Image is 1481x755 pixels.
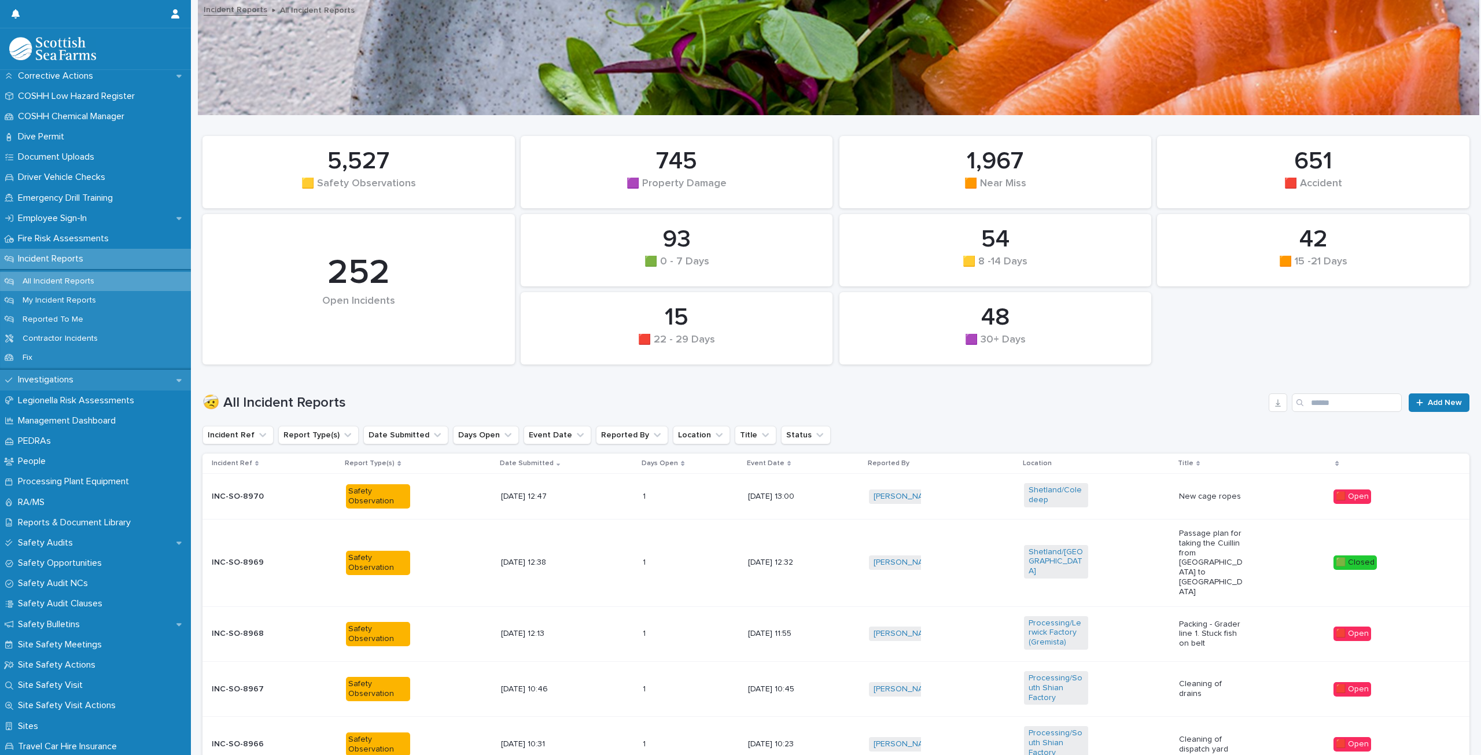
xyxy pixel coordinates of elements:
p: Location [1023,457,1052,470]
div: 93 [540,225,813,254]
a: Add New [1409,393,1469,412]
p: Corrective Actions [13,71,102,82]
p: Passage plan for taking the Cuillin from [GEOGRAPHIC_DATA] to [GEOGRAPHIC_DATA] [1179,529,1243,597]
p: Management Dashboard [13,415,125,426]
div: 🟩 0 - 7 Days [540,256,813,280]
p: 1 [643,682,648,694]
p: Travel Car Hire Insurance [13,741,126,752]
div: 🟧 Near Miss [859,178,1132,202]
div: Safety Observation [346,622,410,646]
input: Search [1292,393,1402,412]
tr: INC-SO-8968Safety Observation[DATE] 12:1311 [DATE] 11:55[PERSON_NAME] Processing/Lerwick Factory ... [202,606,1469,661]
p: Date Submitted [500,457,554,470]
p: Reports & Document Library [13,517,140,528]
tr: INC-SO-8967Safety Observation[DATE] 10:4611 [DATE] 10:45[PERSON_NAME] Processing/South Shian Fact... [202,661,1469,716]
p: Driver Vehicle Checks [13,172,115,183]
tr: INC-SO-8969Safety Observation[DATE] 12:3811 [DATE] 12:32[PERSON_NAME] Shetland/[GEOGRAPHIC_DATA] ... [202,519,1469,606]
p: My Incident Reports [13,296,105,305]
p: Report Type(s) [345,457,395,470]
p: All Incident Reports [280,3,355,16]
div: 🟪 30+ Days [859,334,1132,358]
a: Processing/Lerwick Factory (Gremista) [1029,618,1084,647]
p: INC-SO-8966 [212,739,276,749]
button: Status [781,426,831,444]
p: Incident Reports [13,253,93,264]
p: COSHH Chemical Manager [13,111,134,122]
p: Emergency Drill Training [13,193,122,204]
div: 🟥 22 - 29 Days [540,334,813,358]
div: 🟩 Closed [1333,555,1377,570]
p: [DATE] 12:13 [501,629,565,639]
p: Processing Plant Equipment [13,476,138,487]
p: INC-SO-8967 [212,684,276,694]
p: Document Uploads [13,152,104,163]
p: People [13,456,55,467]
img: bPIBxiqnSb2ggTQWdOVV [9,37,96,60]
button: Title [735,426,776,444]
p: Fire Risk Assessments [13,233,118,244]
a: Shetland/Coledeep [1029,485,1084,505]
p: [DATE] 11:55 [748,629,812,639]
div: Safety Observation [346,551,410,575]
p: Site Safety Actions [13,660,105,671]
p: Incident Ref [212,457,252,470]
button: Days Open [453,426,519,444]
div: 🟥 Open [1333,627,1371,641]
div: Open Incidents [222,295,495,332]
p: Safety Audit NCs [13,578,97,589]
button: Report Type(s) [278,426,359,444]
p: [DATE] 13:00 [748,492,812,502]
div: 54 [859,225,1132,254]
p: Investigations [13,374,83,385]
p: Safety Bulletins [13,619,89,630]
div: 651 [1177,147,1450,176]
p: [DATE] 12:38 [501,558,565,568]
p: Site Safety Meetings [13,639,111,650]
div: 🟥 Accident [1177,178,1450,202]
p: Safety Audits [13,537,82,548]
a: Shetland/[GEOGRAPHIC_DATA] [1029,547,1084,576]
p: Days Open [642,457,678,470]
div: 745 [540,147,813,176]
button: Incident Ref [202,426,274,444]
a: [PERSON_NAME] [874,492,937,502]
p: [DATE] 10:46 [501,684,565,694]
div: 42 [1177,225,1450,254]
p: Site Safety Visit Actions [13,700,125,711]
div: 1,967 [859,147,1132,176]
p: 1 [643,555,648,568]
a: [PERSON_NAME] [874,558,937,568]
p: 1 [643,737,648,749]
a: Processing/South Shian Factory [1029,673,1084,702]
div: Safety Observation [346,484,410,509]
div: 🟪 Property Damage [540,178,813,202]
div: Safety Observation [346,677,410,701]
p: New cage ropes [1179,492,1243,502]
div: 15 [540,303,813,332]
p: INC-SO-8970 [212,492,276,502]
p: [DATE] 10:31 [501,739,565,749]
p: Legionella Risk Assessments [13,395,143,406]
button: Reported By [596,426,668,444]
p: Contractor Incidents [13,334,107,344]
p: Event Date [747,457,784,470]
p: Dive Permit [13,131,73,142]
p: [DATE] 12:47 [501,492,565,502]
p: INC-SO-8968 [212,629,276,639]
button: Date Submitted [363,426,448,444]
p: COSHH Low Hazard Register [13,91,144,102]
p: [DATE] 10:23 [748,739,812,749]
p: Reported To Me [13,315,93,325]
p: INC-SO-8969 [212,558,276,568]
p: Packing - Grader line 1. Stuck fish on belt [1179,620,1243,649]
div: 48 [859,303,1132,332]
p: Cleaning of dispatch yard [1179,735,1243,754]
p: All Incident Reports [13,277,104,286]
a: Incident Reports [204,2,267,16]
div: 5,527 [222,147,495,176]
div: 252 [222,252,495,294]
div: 🟥 Open [1333,489,1371,504]
tr: INC-SO-8970Safety Observation[DATE] 12:4711 [DATE] 13:00[PERSON_NAME] Shetland/Coledeep New cage ... [202,474,1469,520]
p: [DATE] 12:32 [748,558,812,568]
